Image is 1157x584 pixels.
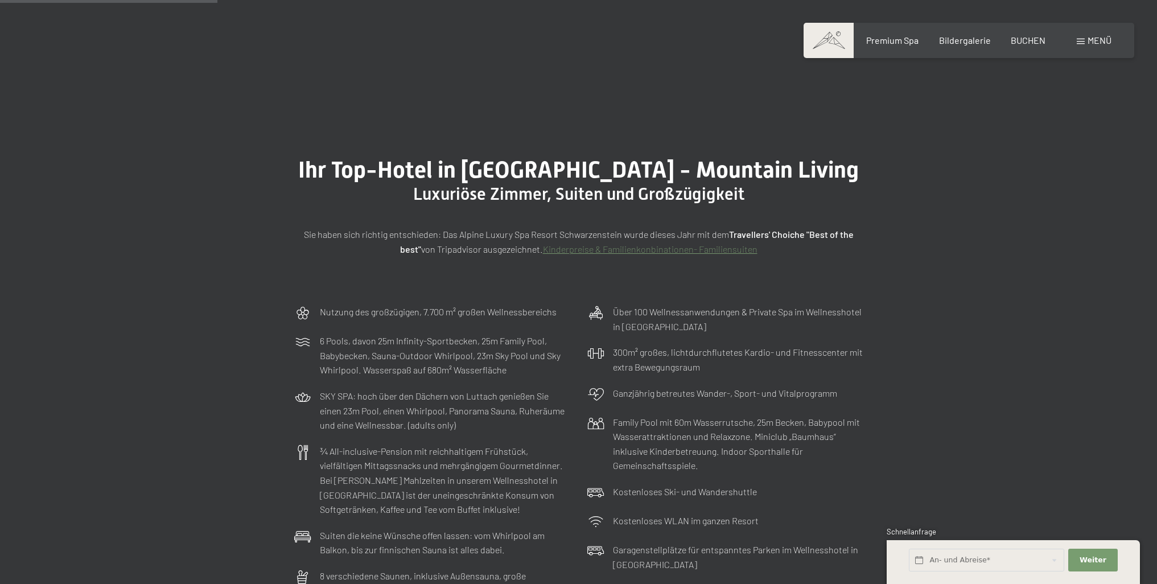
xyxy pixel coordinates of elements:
p: Sie haben sich richtig entschieden: Das Alpine Luxury Spa Resort Schwarzenstein wurde dieses Jahr... [294,227,863,256]
p: 6 Pools, davon 25m Infinity-Sportbecken, 25m Family Pool, Babybecken, Sauna-Outdoor Whirlpool, 23... [320,334,570,377]
span: Luxuriöse Zimmer, Suiten und Großzügigkeit [413,184,744,204]
strong: Travellers' Choiche "Best of the best" [400,229,854,254]
p: Kostenloses Ski- und Wandershuttle [613,484,757,499]
span: Menü [1088,35,1111,46]
a: Premium Spa [866,35,919,46]
p: Über 100 Wellnessanwendungen & Private Spa im Wellnesshotel in [GEOGRAPHIC_DATA] [613,305,863,334]
span: Schnellanfrage [887,527,936,536]
a: Bildergalerie [939,35,991,46]
p: Suiten die keine Wünsche offen lassen: vom Whirlpool am Balkon, bis zur finnischen Sauna ist alle... [320,528,570,557]
a: BUCHEN [1011,35,1045,46]
p: Ganzjährig betreutes Wander-, Sport- und Vitalprogramm [613,386,837,401]
a: Kinderpreise & Familienkonbinationen- Familiensuiten [543,244,757,254]
span: Weiter [1080,555,1106,565]
button: Weiter [1068,549,1117,572]
p: ¾ All-inclusive-Pension mit reichhaltigem Frühstück, vielfältigen Mittagssnacks und mehrgängigem ... [320,444,570,517]
p: 300m² großes, lichtdurchflutetes Kardio- und Fitnesscenter mit extra Bewegungsraum [613,345,863,374]
p: SKY SPA: hoch über den Dächern von Luttach genießen Sie einen 23m Pool, einen Whirlpool, Panorama... [320,389,570,433]
p: Garagenstellplätze für entspanntes Parken im Wellnesshotel in [GEOGRAPHIC_DATA] [613,542,863,571]
p: Family Pool mit 60m Wasserrutsche, 25m Becken, Babypool mit Wasserattraktionen und Relaxzone. Min... [613,415,863,473]
span: Ihr Top-Hotel in [GEOGRAPHIC_DATA] - Mountain Living [298,157,859,183]
p: Nutzung des großzügigen, 7.700 m² großen Wellnessbereichs [320,305,557,319]
p: Kostenloses WLAN im ganzen Resort [613,513,759,528]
